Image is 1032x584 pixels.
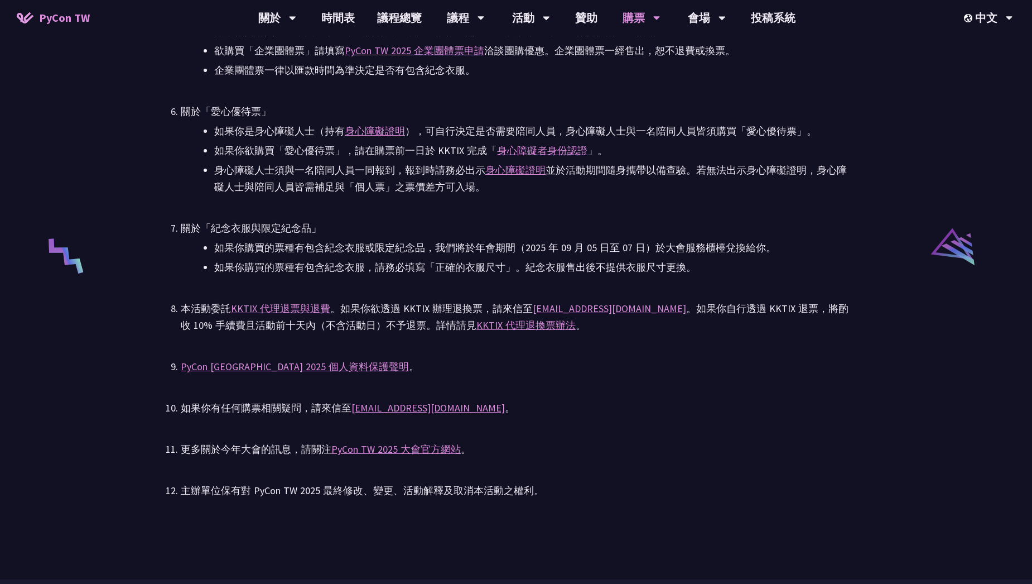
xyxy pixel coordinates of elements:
li: 身心障礙人士須與一名陪同人員一同報到，報到時請務必出示 並於活動期間隨身攜帶以備查驗。若無法出示身心障礙證明，身心障礙人士與陪同人員皆需補足與「個人票」之票價差方可入場。 [214,162,851,195]
div: 關於「紀念衣服與限定紀念品」 [181,220,851,237]
a: [EMAIL_ADDRESS][DOMAIN_NAME] [351,401,505,414]
a: KKTIX 代理退換票辦法 [476,319,576,332]
div: 關於「愛心優待票」 [181,103,851,120]
div: 本活動委託 。如果你欲透過 KKTIX 辦理退換票，請來信至 。如果你自行透過 KKTIX 退票，將酌收 10% 手續費且活動前十天內（不含活動日）不予退票。詳情請見 。 [181,300,851,334]
div: 更多關於今年大會的訊息，請關注 。 [181,441,851,458]
a: 身心障礙者身份認證 [497,144,587,157]
span: PyCon TW [39,9,90,26]
li: 如果你購買的票種有包含紀念衣服，請務必填寫「正確的衣服尺寸」。紀念衣服售出後不提供衣服尺寸更換。 [214,259,851,276]
div: 主辦單位保有對 PyCon TW 2025 最終修改、變更、活動解釋及取消本活動之權利。 [181,482,851,499]
li: 如果你是身心障礙人士（持有 ），可自行決定是否需要陪同人員，身心障礙人士與一名陪同人員皆須購買「愛心優待票」。 [214,123,851,140]
img: Home icon of PyCon TW 2025 [17,12,33,23]
a: KKTIX 代理退票與退費 [231,302,330,315]
li: 如果你購買的票種有包含紀念衣服或限定紀念品，我們將於年會期間（2025 年 09 月 05 日至 07 日）於大會服務櫃檯兌換給你。 [214,240,851,256]
a: PyCon TW [6,4,101,32]
a: PyCon [GEOGRAPHIC_DATA] 2025 個人資料保護聲明 [181,360,409,373]
div: 。 [181,358,851,375]
img: Locale Icon [964,14,975,22]
li: 企業團體票一律以匯款時間為準決定是否有包含紀念衣服。 [214,62,851,79]
a: 身心障礙證明 [345,125,405,137]
a: PyCon TW 2025 大會官方網站 [331,443,461,456]
a: 身心障礙證明 [485,164,546,176]
a: [EMAIL_ADDRESS][DOMAIN_NAME] [533,302,686,315]
li: 欲購買「企業團體票」請填寫 洽談團購優惠。企業團體票一經售出，恕不退費或換票。 [214,42,851,59]
li: 如果你欲購買「愛心優待票」，請在購票前一日於 KKTIX 完成「 」。 [214,142,851,159]
div: 如果你有任何購票相關疑問，請來信至 。 [181,400,851,417]
a: PyCon TW 2025 企業團體票申請 [345,44,484,57]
